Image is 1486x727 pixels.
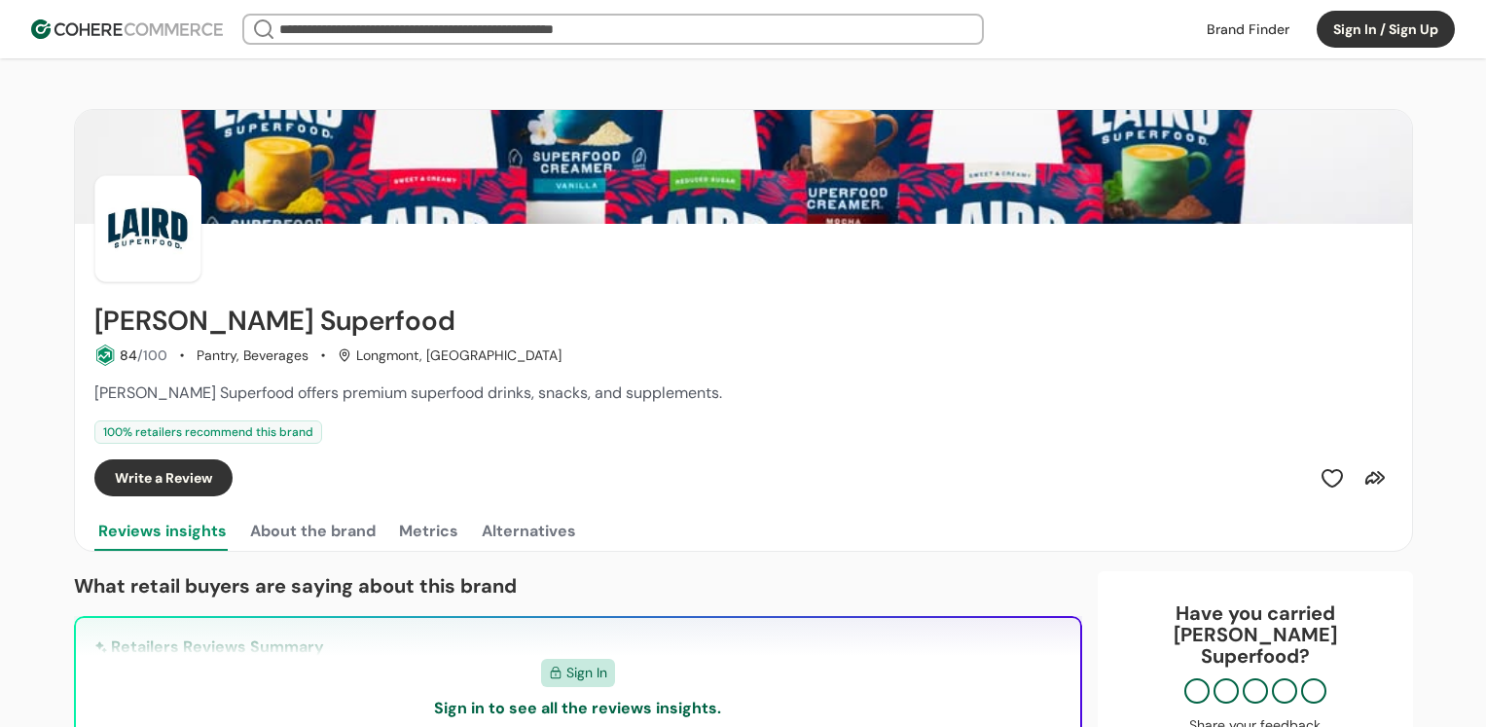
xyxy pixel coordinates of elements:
p: Sign in to see all the reviews insights. [434,697,721,720]
img: Brand Photo [94,175,201,282]
span: [PERSON_NAME] Superfood offers premium superfood drinks, snacks, and supplements. [94,382,722,403]
img: Brand cover image [75,110,1412,224]
span: Sign In [566,663,607,683]
button: Reviews insights [94,512,231,551]
button: Write a Review [94,459,233,496]
button: About the brand [246,512,380,551]
p: [PERSON_NAME] Superfood ? [1117,624,1394,667]
div: Longmont, [GEOGRAPHIC_DATA] [338,345,562,366]
div: Pantry, Beverages [197,345,308,366]
button: Metrics [395,512,462,551]
img: Cohere Logo [31,19,223,39]
div: 100 % retailers recommend this brand [94,420,322,444]
button: Alternatives [478,512,580,551]
span: 84 [120,346,137,364]
p: What retail buyers are saying about this brand [74,571,1082,600]
div: Have you carried [1117,602,1394,667]
h2: Laird Superfood [94,306,455,337]
button: Sign In / Sign Up [1317,11,1455,48]
span: /100 [137,346,167,364]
